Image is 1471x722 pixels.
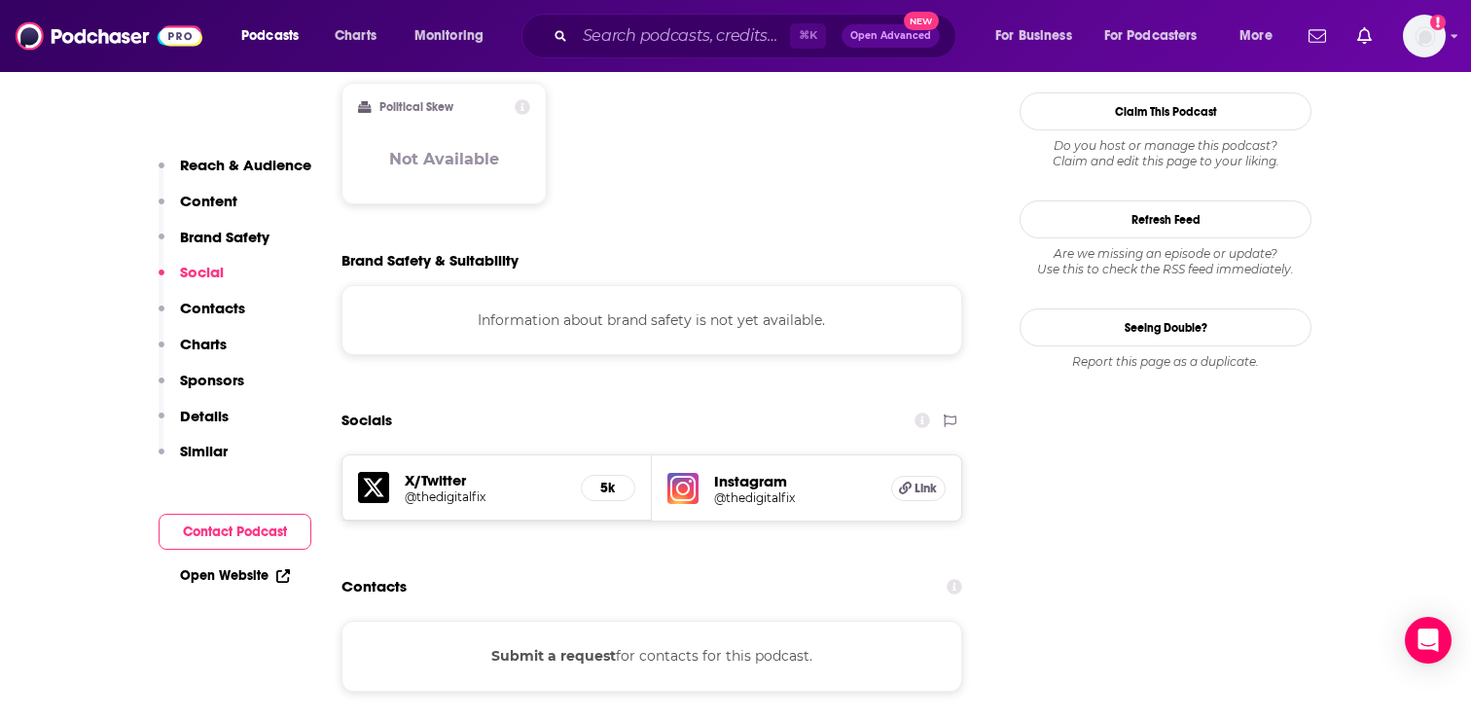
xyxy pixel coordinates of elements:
[667,473,699,504] img: iconImage
[842,24,940,48] button: Open AdvancedNew
[341,285,962,355] div: Information about brand safety is not yet available.
[491,645,616,667] button: Submit a request
[405,471,565,489] h5: X/Twitter
[159,335,227,371] button: Charts
[180,567,290,584] a: Open Website
[790,23,826,49] span: ⌘ K
[159,442,228,478] button: Similar
[1020,354,1311,370] div: Report this page as a duplicate.
[180,407,229,425] p: Details
[1020,92,1311,130] button: Claim This Podcast
[1020,138,1311,169] div: Claim and edit this page to your liking.
[982,20,1096,52] button: open menu
[159,407,229,443] button: Details
[341,568,407,605] h2: Contacts
[1403,15,1446,57] button: Show profile menu
[714,490,876,505] a: @thedigitalfix
[995,22,1072,50] span: For Business
[1301,19,1334,53] a: Show notifications dropdown
[1349,19,1380,53] a: Show notifications dropdown
[1020,308,1311,346] a: Seeing Double?
[159,192,237,228] button: Content
[1239,22,1273,50] span: More
[1020,246,1311,277] div: Are we missing an episode or update? Use this to check the RSS feed immediately.
[1226,20,1297,52] button: open menu
[714,472,876,490] h5: Instagram
[341,251,519,270] h2: Brand Safety & Suitability
[335,22,377,50] span: Charts
[180,442,228,460] p: Similar
[1405,617,1452,664] div: Open Intercom Messenger
[159,228,269,264] button: Brand Safety
[540,14,975,58] div: Search podcasts, credits, & more...
[1104,22,1198,50] span: For Podcasters
[401,20,509,52] button: open menu
[389,150,499,168] h3: Not Available
[159,371,244,407] button: Sponsors
[1092,20,1226,52] button: open menu
[228,20,324,52] button: open menu
[379,100,453,114] h2: Political Skew
[915,481,937,496] span: Link
[159,299,245,335] button: Contacts
[180,263,224,281] p: Social
[180,192,237,210] p: Content
[1430,15,1446,30] svg: Add a profile image
[341,402,392,439] h2: Socials
[1020,200,1311,238] button: Refresh Feed
[180,299,245,317] p: Contacts
[405,489,565,504] a: @thedigitalfix
[159,514,311,550] button: Contact Podcast
[1020,138,1311,154] span: Do you host or manage this podcast?
[1403,15,1446,57] img: User Profile
[241,22,299,50] span: Podcasts
[341,621,962,691] div: for contacts for this podcast.
[159,263,224,299] button: Social
[180,156,311,174] p: Reach & Audience
[322,20,388,52] a: Charts
[16,18,202,54] img: Podchaser - Follow, Share and Rate Podcasts
[850,31,931,41] span: Open Advanced
[575,20,790,52] input: Search podcasts, credits, & more...
[180,335,227,353] p: Charts
[414,22,484,50] span: Monitoring
[891,476,946,501] a: Link
[180,371,244,389] p: Sponsors
[597,480,619,496] h5: 5k
[1403,15,1446,57] span: Logged in as Marketing09
[904,12,939,30] span: New
[159,156,311,192] button: Reach & Audience
[180,228,269,246] p: Brand Safety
